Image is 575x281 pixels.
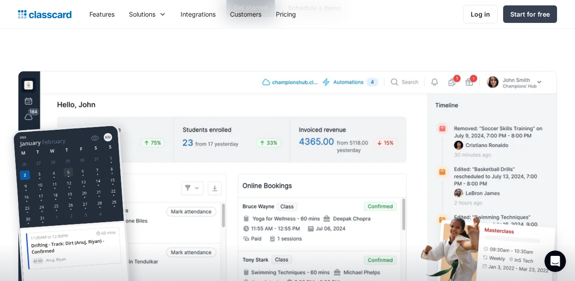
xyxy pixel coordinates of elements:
[129,9,155,19] div: Solutions
[269,4,303,24] a: Pricing
[463,5,498,23] a: Log in
[223,4,269,24] a: Customers
[173,4,223,24] a: Integrations
[503,5,557,23] a: Start for free
[82,4,122,24] a: Features
[510,9,550,19] div: Start for free
[471,9,490,19] div: Log in
[18,8,71,21] a: home
[122,4,173,24] div: Solutions
[544,250,566,272] iframe: Intercom live chat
